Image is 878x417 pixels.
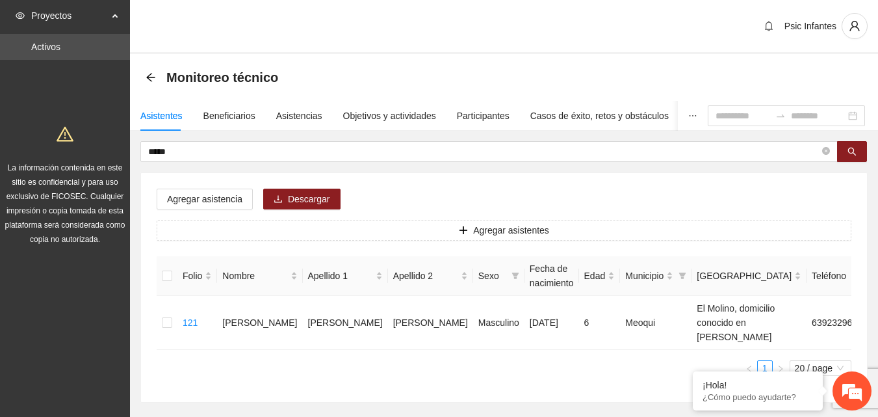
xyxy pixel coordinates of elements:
[177,256,217,296] th: Folio
[167,192,242,206] span: Agregar asistencia
[807,296,868,350] td: 6392329699
[57,126,73,142] span: warning
[807,256,868,296] th: Teléfono
[837,141,867,162] button: search
[276,109,322,123] div: Asistencias
[822,147,830,155] span: close-circle
[775,111,786,121] span: to
[530,109,669,123] div: Casos de éxito, retos y obstáculos
[620,256,691,296] th: Municipio
[688,111,697,120] span: ellipsis
[263,189,341,209] button: downloadDescargar
[511,272,519,280] span: filter
[745,365,753,373] span: left
[343,109,436,123] div: Objetivos y actividades
[459,226,468,236] span: plus
[222,269,287,283] span: Nombre
[31,42,60,52] a: Activos
[303,296,388,350] td: [PERSON_NAME]
[388,256,473,296] th: Apellido 2
[308,269,373,283] span: Apellido 1
[584,269,606,283] span: Edad
[478,269,506,283] span: Sexo
[775,111,786,121] span: swap-right
[742,360,757,376] button: left
[773,360,788,376] li: Next Page
[579,296,621,350] td: 6
[393,269,458,283] span: Apellido 2
[703,392,813,402] p: ¿Cómo puedo ayudarte?
[157,189,253,209] button: Agregar asistencia
[676,266,689,286] span: filter
[473,296,524,350] td: Masculino
[203,109,255,123] div: Beneficiarios
[146,72,156,83] span: arrow-left
[757,360,773,376] li: 1
[703,380,813,390] div: ¡Hola!
[697,269,792,283] span: [GEOGRAPHIC_DATA]
[842,13,868,39] button: user
[183,269,202,283] span: Folio
[457,109,510,123] div: Participantes
[183,317,198,328] a: 121
[620,296,691,350] td: Meoqui
[5,163,125,244] span: La información contenida en este sitio es confidencial y para uso exclusivo de FICOSEC. Cualquier...
[473,223,549,237] span: Agregar asistentes
[842,20,867,32] span: user
[742,360,757,376] li: Previous Page
[16,11,25,20] span: eye
[625,269,664,283] span: Municipio
[217,256,302,296] th: Nombre
[140,109,183,123] div: Asistentes
[157,220,851,241] button: plusAgregar asistentes
[146,72,156,83] div: Back
[166,67,278,88] span: Monitoreo técnico
[758,361,772,375] a: 1
[691,256,807,296] th: Colonia
[847,147,857,157] span: search
[784,21,836,31] span: Psic Infantes
[31,3,108,29] span: Proyectos
[288,192,330,206] span: Descargar
[388,296,473,350] td: [PERSON_NAME]
[758,16,779,36] button: bell
[691,296,807,350] td: El Molino, domicilio conocido en [PERSON_NAME]
[795,361,846,375] span: 20 / page
[579,256,621,296] th: Edad
[524,296,579,350] td: [DATE]
[524,256,579,296] th: Fecha de nacimiento
[759,21,779,31] span: bell
[509,266,522,286] span: filter
[274,195,283,205] span: download
[678,101,708,131] button: ellipsis
[773,360,788,376] button: right
[822,146,830,158] span: close-circle
[790,360,851,376] div: Page Size
[678,272,686,280] span: filter
[303,256,388,296] th: Apellido 1
[777,365,784,373] span: right
[217,296,302,350] td: [PERSON_NAME]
